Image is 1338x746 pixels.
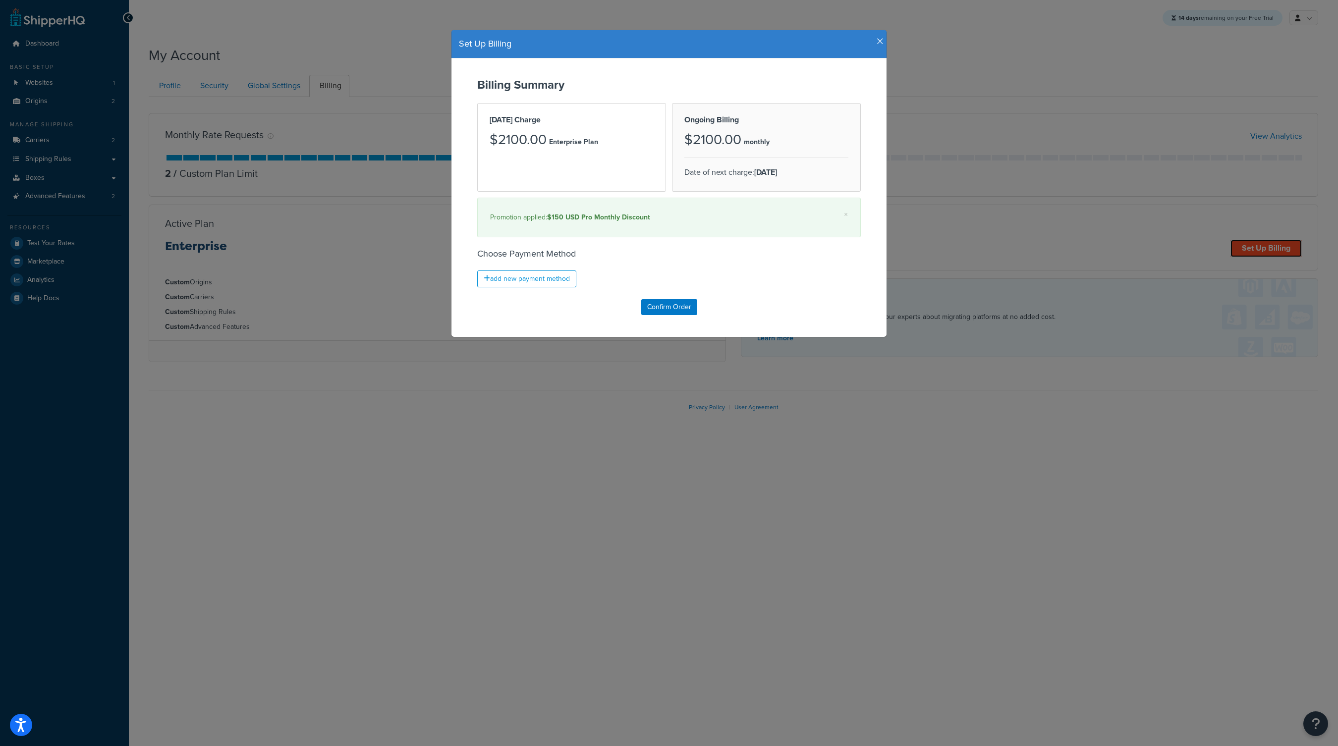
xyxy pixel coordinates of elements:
input: Confirm Order [641,299,697,315]
strong: $150 USD Pro Monthly Discount [547,212,650,222]
strong: [DATE] [754,166,777,178]
h4: Set Up Billing [459,38,879,51]
h2: Billing Summary [477,78,861,91]
a: add new payment method [477,270,576,287]
h2: Ongoing Billing [684,115,848,124]
a: × [844,211,848,218]
h3: $2100.00 [684,132,741,148]
p: Date of next charge: [684,165,848,179]
p: Enterprise Plan [549,135,598,149]
h2: [DATE] Charge [490,115,654,124]
p: monthly [744,135,770,149]
h3: $2100.00 [490,132,547,148]
h4: Choose Payment Method [477,247,861,261]
div: Promotion applied: [490,211,848,224]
